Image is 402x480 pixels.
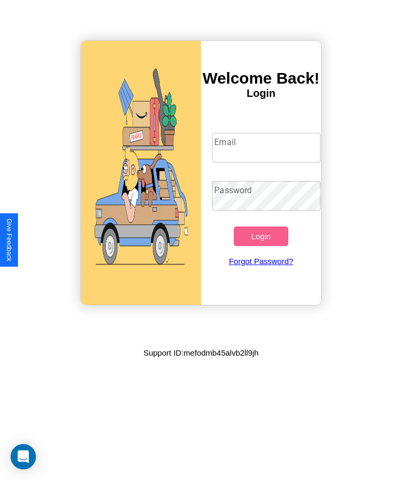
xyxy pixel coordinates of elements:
[5,219,13,261] div: Give Feedback
[81,41,201,305] img: gif
[11,444,36,469] div: Open Intercom Messenger
[201,87,321,99] h4: Login
[201,69,321,87] h3: Welcome Back!
[234,227,288,246] button: Login
[143,346,259,360] p: Support ID: mefodmb45alvb2ll9jh
[207,246,315,276] a: Forgot Password?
